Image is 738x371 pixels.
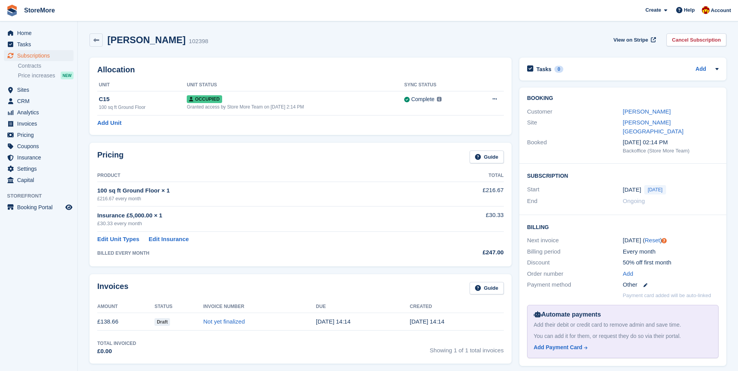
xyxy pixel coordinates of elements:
span: Sites [17,84,64,95]
div: Next invoice [527,236,623,245]
a: menu [4,175,74,185]
a: View on Stripe [610,33,657,46]
span: Booking Portal [17,202,64,213]
a: Reset [645,237,660,243]
h2: Subscription [527,171,719,179]
span: Settings [17,163,64,174]
time: 2025-08-19 13:14:07 UTC [410,318,444,325]
h2: Invoices [97,282,128,295]
span: Capital [17,175,64,185]
a: Not yet finalized [203,318,245,325]
a: menu [4,84,74,95]
h2: Pricing [97,150,124,163]
div: [DATE] 02:14 PM [623,138,719,147]
h2: Booking [527,95,719,101]
th: Created [410,301,503,313]
div: £30.33 every month [97,220,428,227]
div: Add their debit or credit card to remove admin and save time. [534,321,712,329]
th: Total [428,170,504,182]
span: Price increases [18,72,55,79]
td: £138.66 [97,313,154,331]
div: £0.00 [97,347,136,356]
th: Invoice Number [203,301,316,313]
div: 100 sq ft Ground Floor × 1 [97,186,428,195]
a: menu [4,28,74,38]
div: Backoffice (Store More Team) [623,147,719,155]
div: Customer [527,107,623,116]
a: Guide [470,282,504,295]
th: Amount [97,301,154,313]
a: Cancel Subscription [666,33,726,46]
div: 0 [554,66,563,73]
div: BILLED EVERY MONTH [97,250,428,257]
h2: [PERSON_NAME] [107,35,186,45]
span: Showing 1 of 1 total invoices [430,340,504,356]
a: menu [4,152,74,163]
h2: Allocation [97,65,504,74]
th: Unit [97,79,187,91]
div: NEW [61,72,74,79]
th: Product [97,170,428,182]
time: 2025-08-20 13:14:06 UTC [316,318,351,325]
span: Draft [154,318,170,326]
a: Add Payment Card [534,343,709,352]
a: Guide [470,150,504,163]
div: £247.00 [428,248,504,257]
div: 102398 [189,37,208,46]
div: Start [527,185,623,194]
span: Home [17,28,64,38]
div: [DATE] ( ) [623,236,719,245]
div: Tooltip anchor [661,237,668,244]
td: £216.67 [428,182,504,206]
a: Price increases NEW [18,71,74,80]
a: menu [4,163,74,174]
div: Complete [411,95,435,103]
span: Coupons [17,141,64,152]
h2: Tasks [536,66,552,73]
span: Occupied [187,95,222,103]
th: Due [316,301,410,313]
th: Unit Status [187,79,404,91]
span: Storefront [7,192,77,200]
p: Payment card added will be auto-linked [623,292,711,299]
a: menu [4,107,74,118]
div: Granted access by Store More Team on [DATE] 2:14 PM [187,103,404,110]
a: menu [4,141,74,152]
div: Every month [623,247,719,256]
a: [PERSON_NAME][GEOGRAPHIC_DATA] [623,119,684,135]
div: Payment method [527,280,623,289]
span: Tasks [17,39,64,50]
span: Ongoing [623,198,645,204]
span: Invoices [17,118,64,129]
div: Billing period [527,247,623,256]
a: Add Unit [97,119,121,128]
span: Create [645,6,661,14]
a: StoreMore [21,4,58,17]
a: menu [4,202,74,213]
div: Site [527,118,623,136]
td: £30.33 [428,206,504,232]
a: Preview store [64,203,74,212]
h2: Billing [527,223,719,231]
img: Store More Team [702,6,710,14]
a: menu [4,118,74,129]
span: [DATE] [644,185,666,194]
div: 50% off first month [623,258,719,267]
a: menu [4,50,74,61]
span: Subscriptions [17,50,64,61]
div: End [527,197,623,206]
div: 100 sq ft Ground Floor [99,104,187,111]
th: Status [154,301,203,313]
div: Automate payments [534,310,712,319]
div: Discount [527,258,623,267]
div: C15 [99,95,187,104]
span: View on Stripe [614,36,648,44]
time: 2025-08-19 00:00:00 UTC [623,185,641,194]
div: Insurance £5,000.00 × 1 [97,211,428,220]
div: Other [623,280,719,289]
a: Add [696,65,706,74]
div: Order number [527,269,623,278]
a: Edit Unit Types [97,235,139,244]
th: Sync Status [404,79,473,91]
span: Analytics [17,107,64,118]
